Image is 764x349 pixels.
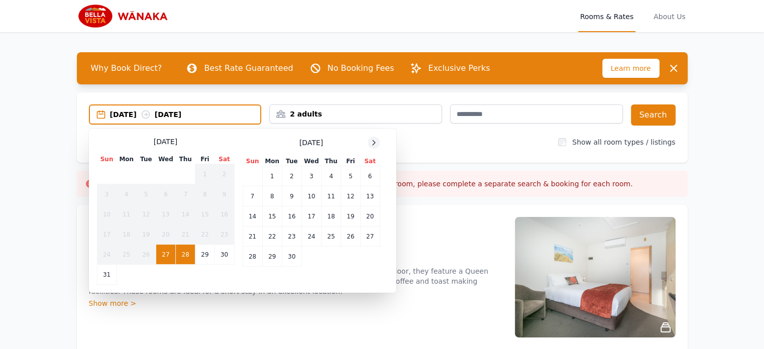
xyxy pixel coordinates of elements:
td: 25 [321,226,341,247]
th: Tue [136,155,156,164]
p: Best Rate Guaranteed [204,62,293,74]
td: 11 [117,204,136,224]
td: 3 [301,166,321,186]
td: 13 [156,204,175,224]
td: 26 [136,245,156,265]
td: 15 [262,206,282,226]
td: 7 [176,184,195,204]
th: Thu [321,157,341,166]
td: 10 [97,204,117,224]
td: 9 [214,184,234,204]
td: 19 [341,206,360,226]
td: 22 [195,224,214,245]
td: 15 [195,204,214,224]
td: 24 [301,226,321,247]
span: [DATE] [299,138,323,148]
th: Sat [360,157,380,166]
td: 24 [97,245,117,265]
td: 28 [176,245,195,265]
td: 21 [176,224,195,245]
td: 29 [262,247,282,267]
td: 4 [321,166,341,186]
p: No Booking Fees [328,62,394,74]
td: 6 [156,184,175,204]
span: Learn more [602,59,660,78]
td: 28 [243,247,262,267]
td: 8 [195,184,214,204]
td: 5 [341,166,360,186]
td: 7 [243,186,262,206]
td: 30 [282,247,301,267]
th: Wed [156,155,175,164]
td: 2 [214,164,234,184]
td: 2 [282,166,301,186]
td: 18 [321,206,341,226]
th: Thu [176,155,195,164]
div: Show more > [89,298,503,308]
span: Why Book Direct? [83,58,170,78]
td: 27 [360,226,380,247]
td: 25 [117,245,136,265]
td: 10 [301,186,321,206]
div: 2 adults [270,109,442,119]
td: 14 [176,204,195,224]
td: 3 [97,184,117,204]
td: 23 [282,226,301,247]
td: 21 [243,226,262,247]
img: Bella Vista Wanaka [77,4,173,28]
td: 31 [97,265,117,285]
td: 11 [321,186,341,206]
td: 30 [214,245,234,265]
th: Sun [243,157,262,166]
div: [DATE] [DATE] [110,109,261,120]
td: 17 [301,206,321,226]
td: 18 [117,224,136,245]
button: Search [631,104,676,126]
p: Exclusive Perks [428,62,490,74]
td: 20 [360,206,380,226]
td: 12 [136,204,156,224]
th: Sun [97,155,117,164]
td: 12 [341,186,360,206]
td: 20 [156,224,175,245]
th: Fri [195,155,214,164]
td: 6 [360,166,380,186]
th: Tue [282,157,301,166]
td: 16 [214,204,234,224]
td: 23 [214,224,234,245]
th: Mon [262,157,282,166]
td: 16 [282,206,301,226]
span: [DATE] [154,137,177,147]
td: 8 [262,186,282,206]
td: 1 [262,166,282,186]
td: 17 [97,224,117,245]
td: 19 [136,224,156,245]
th: Wed [301,157,321,166]
td: 29 [195,245,214,265]
th: Mon [117,155,136,164]
td: 1 [195,164,214,184]
td: 13 [360,186,380,206]
td: 26 [341,226,360,247]
td: 9 [282,186,301,206]
td: 22 [262,226,282,247]
label: Show all room types / listings [572,138,675,146]
td: 5 [136,184,156,204]
td: 14 [243,206,262,226]
td: 27 [156,245,175,265]
th: Fri [341,157,360,166]
td: 4 [117,184,136,204]
th: Sat [214,155,234,164]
